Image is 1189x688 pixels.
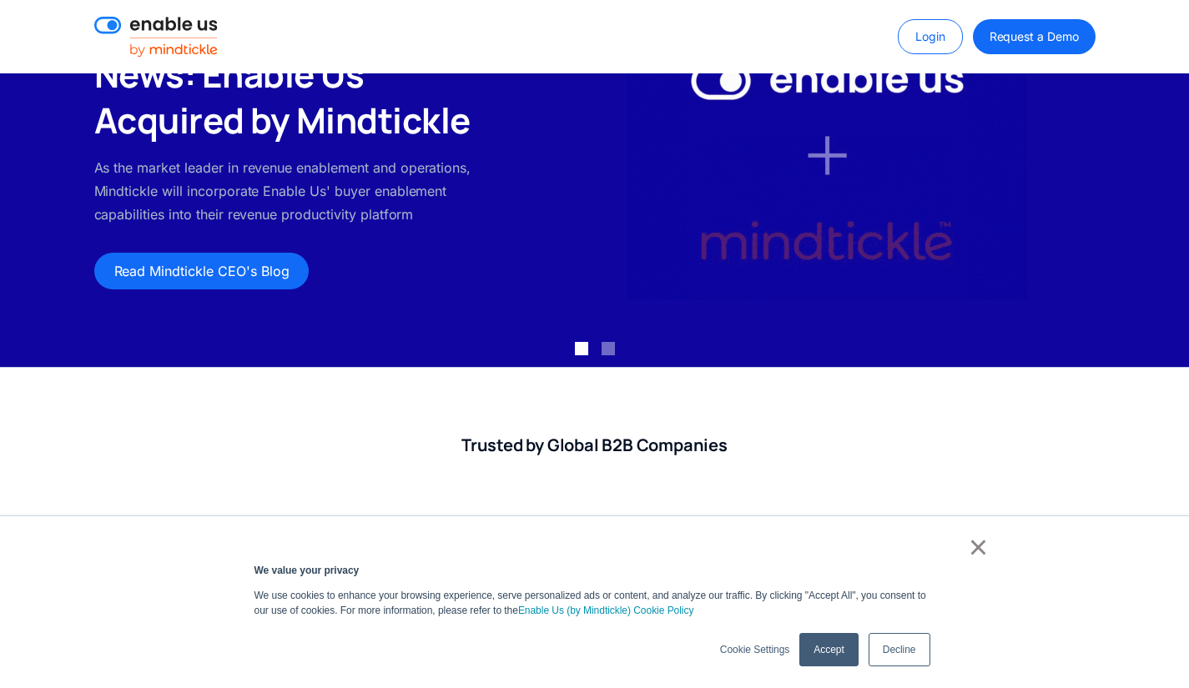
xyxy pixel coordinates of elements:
a: × [969,540,989,555]
p: We use cookies to enhance your browsing experience, serve personalized ads or content, and analyz... [254,588,935,618]
a: Request a Demo [973,19,1096,54]
img: Enable Us by Mindtickle [627,10,1027,300]
h2: News: Enable Us Acquired by Mindtickle [94,52,492,143]
strong: We value your privacy [254,565,360,576]
div: Show slide 1 of 2 [575,342,588,355]
a: Decline [869,633,930,666]
h2: Trusted by Global B2B Companies [94,434,1096,456]
a: Login [898,19,963,54]
a: Cookie Settings [720,642,789,657]
div: Show slide 2 of 2 [602,342,615,355]
a: Enable Us (by Mindtickle) Cookie Policy [518,603,694,618]
p: As the market leader in revenue enablement and operations, Mindtickle will incorporate Enable Us'... [94,156,492,226]
a: Accept [799,633,858,666]
a: Read Mindtickle CEO's Blog [94,253,310,289]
